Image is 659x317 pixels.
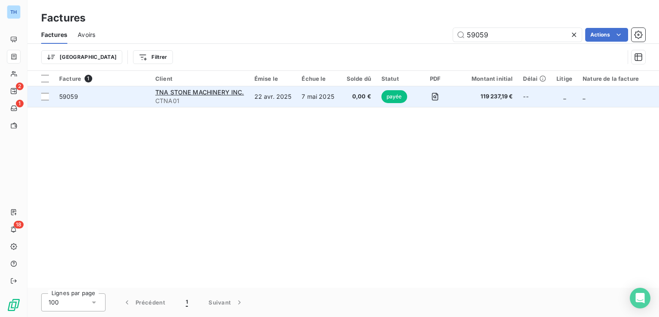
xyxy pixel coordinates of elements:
[133,50,172,64] button: Filtrer
[16,82,24,90] span: 2
[563,93,566,100] span: _
[523,75,546,82] div: Délai
[175,293,198,311] button: 1
[583,75,649,82] div: Nature de la facture
[41,30,67,39] span: Factures
[41,50,122,64] button: [GEOGRAPHIC_DATA]
[249,86,297,107] td: 22 avr. 2025
[112,293,175,311] button: Précédent
[155,88,244,96] span: TNA STONE MACHINERY INC.
[296,86,341,107] td: 7 mai 2025
[7,298,21,312] img: Logo LeanPay
[347,92,371,101] span: 0,00 €
[556,75,572,82] div: Litige
[461,92,513,101] span: 119 237,19 €
[420,75,451,82] div: PDF
[585,28,628,42] button: Actions
[14,221,24,229] span: 18
[186,298,188,307] span: 1
[461,75,513,82] div: Montant initial
[155,97,244,105] span: CTNA01
[41,10,85,26] h3: Factures
[78,30,95,39] span: Avoirs
[302,75,336,82] div: Échue le
[630,288,650,308] div: Open Intercom Messenger
[7,5,21,19] div: TH
[48,298,59,307] span: 100
[155,75,244,82] div: Client
[254,75,292,82] div: Émise le
[518,86,551,107] td: --
[16,100,24,107] span: 1
[453,28,582,42] input: Rechercher
[59,75,81,82] span: Facture
[85,75,92,82] span: 1
[381,90,407,103] span: payée
[583,93,585,100] span: _
[347,75,371,82] div: Solde dû
[381,75,409,82] div: Statut
[59,93,78,100] span: 59059
[198,293,254,311] button: Suivant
